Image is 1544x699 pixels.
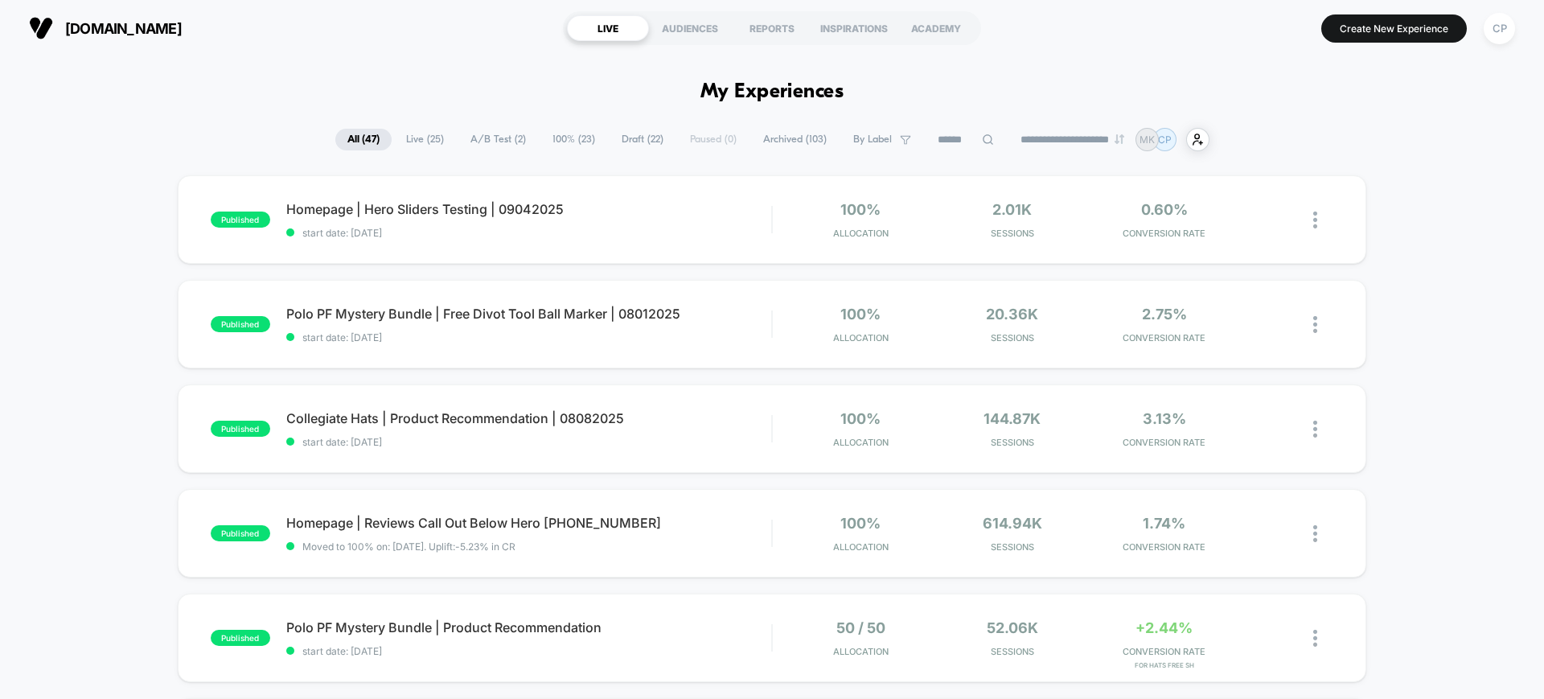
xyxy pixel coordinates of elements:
span: 20.36k [986,306,1038,323]
span: published [211,316,270,332]
button: CP [1479,12,1520,45]
span: 2.75% [1142,306,1187,323]
span: 2.01k [992,201,1032,218]
span: CONVERSION RATE [1092,228,1236,239]
span: Allocation [833,437,889,448]
span: CONVERSION RATE [1092,332,1236,343]
img: close [1313,421,1317,438]
span: 144.87k [983,410,1041,427]
span: start date: [DATE] [286,227,771,239]
span: Live ( 25 ) [394,129,456,150]
span: Allocation [833,541,889,553]
span: for hats free sh [1092,661,1236,669]
div: INSPIRATIONS [813,15,895,41]
span: Allocation [833,228,889,239]
span: Allocation [833,332,889,343]
span: 100% [840,306,881,323]
span: Homepage | Hero Sliders Testing | 09042025 [286,201,771,217]
span: Sessions [941,437,1085,448]
div: AUDIENCES [649,15,731,41]
span: 100% ( 23 ) [540,129,607,150]
span: [DOMAIN_NAME] [65,20,182,37]
span: published [211,212,270,228]
span: Collegiate Hats | Product Recommendation | 08082025 [286,410,771,426]
span: published [211,630,270,646]
div: ACADEMY [895,15,977,41]
div: LIVE [567,15,649,41]
span: Homepage | Reviews Call Out Below Hero [PHONE_NUMBER] [286,515,771,531]
img: close [1313,630,1317,647]
span: 614.94k [983,515,1042,532]
span: start date: [DATE] [286,331,771,343]
p: CP [1158,134,1172,146]
span: 1.74% [1143,515,1185,532]
span: published [211,421,270,437]
span: 50 / 50 [836,619,885,636]
span: Sessions [941,541,1085,553]
span: 100% [840,515,881,532]
button: [DOMAIN_NAME] [24,15,187,41]
span: 100% [840,410,881,427]
span: Sessions [941,646,1085,657]
span: Allocation [833,646,889,657]
span: 52.06k [987,619,1038,636]
span: CONVERSION RATE [1092,646,1236,657]
span: 100% [840,201,881,218]
span: A/B Test ( 2 ) [458,129,538,150]
span: 0.60% [1141,201,1188,218]
span: By Label [853,134,892,146]
span: Archived ( 103 ) [751,129,839,150]
img: close [1313,525,1317,542]
span: +2.44% [1135,619,1193,636]
span: 3.13% [1143,410,1186,427]
img: Visually logo [29,16,53,40]
span: CONVERSION RATE [1092,541,1236,553]
span: start date: [DATE] [286,436,771,448]
img: end [1115,134,1124,144]
span: start date: [DATE] [286,645,771,657]
img: close [1313,212,1317,228]
span: published [211,525,270,541]
span: CONVERSION RATE [1092,437,1236,448]
span: Moved to 100% on: [DATE] . Uplift: -5.23% in CR [302,541,515,553]
span: Sessions [941,228,1085,239]
img: close [1313,316,1317,333]
span: Draft ( 22 ) [610,129,675,150]
h1: My Experiences [700,80,844,104]
p: MK [1140,134,1155,146]
span: Polo PF Mystery Bundle | Free Divot Tool Ball Marker | 08012025 [286,306,771,322]
span: Sessions [941,332,1085,343]
span: Polo PF Mystery Bundle | Product Recommendation [286,619,771,635]
div: REPORTS [731,15,813,41]
span: All ( 47 ) [335,129,392,150]
button: Create New Experience [1321,14,1467,43]
div: CP [1484,13,1515,44]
